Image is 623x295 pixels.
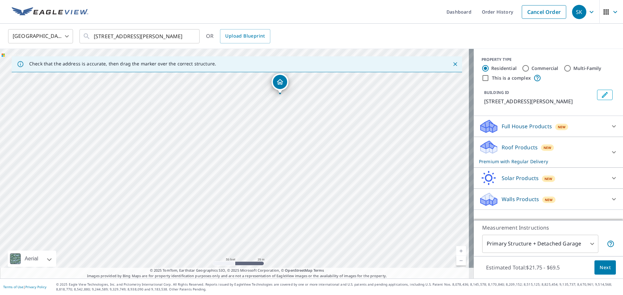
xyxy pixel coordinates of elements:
[600,264,611,272] span: Next
[502,122,552,130] p: Full House Products
[206,29,270,43] div: OR
[484,97,594,105] p: [STREET_ADDRESS][PERSON_NAME]
[8,27,73,45] div: [GEOGRAPHIC_DATA]
[479,170,618,186] div: Solar ProductsNew
[150,268,324,273] span: © 2025 TomTom, Earthstar Geographics SIO, © 2025 Microsoft Corporation, ©
[12,7,88,17] img: EV Logo
[522,5,566,19] a: Cancel Order
[56,282,620,292] p: © 2025 Eagle View Technologies, Inc. and Pictometry International Corp. All Rights Reserved. Repo...
[456,246,466,256] a: Current Level 19, Zoom In
[482,235,598,253] div: Primary Structure + Detached Garage
[29,61,216,67] p: Check that the address is accurate, then drag the marker over the correct structure.
[531,65,558,72] label: Commercial
[272,74,288,94] div: Dropped pin, building 1, Residential property, 816 Heyman Rd Bellevue, OH 44811
[94,27,186,45] input: Search by address or latitude-longitude
[225,32,265,40] span: Upload Blueprint
[544,176,553,181] span: New
[25,285,46,289] a: Privacy Policy
[491,65,517,72] label: Residential
[502,143,538,151] p: Roof Products
[492,75,531,81] label: This is a complex
[594,260,616,275] button: Next
[573,65,602,72] label: Multi-Family
[484,90,509,95] p: BUILDING ID
[572,5,586,19] div: SK
[8,251,56,267] div: Aerial
[285,268,312,273] a: OpenStreetMap
[220,29,270,43] a: Upload Blueprint
[479,191,618,207] div: Walls ProductsNew
[3,285,23,289] a: Terms of Use
[3,285,46,289] p: |
[451,60,459,68] button: Close
[607,240,615,248] span: Your report will include the primary structure and a detached garage if one exists.
[502,195,539,203] p: Walls Products
[456,256,466,266] a: Current Level 19, Zoom Out
[482,57,615,62] div: PROPERTY TYPE
[479,119,618,134] div: Full House ProductsNew
[482,224,615,232] p: Measurement Instructions
[481,260,565,275] p: Estimated Total: $21.75 - $69.5
[479,158,606,165] p: Premium with Regular Delivery
[597,90,613,100] button: Edit building 1
[313,268,324,273] a: Terms
[479,140,618,165] div: Roof ProductsNewPremium with Regular Delivery
[544,145,552,150] span: New
[23,251,40,267] div: Aerial
[502,174,539,182] p: Solar Products
[545,197,553,202] span: New
[558,124,566,130] span: New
